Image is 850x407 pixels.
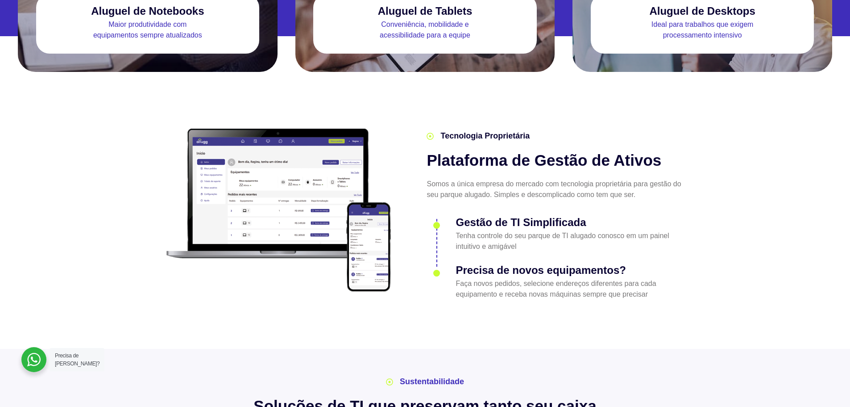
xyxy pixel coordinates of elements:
[162,125,396,296] img: plataforma allugg
[398,376,464,388] span: Sustentabilidade
[427,179,684,200] p: Somos a única empresa do mercado com tecnologia proprietária para gestão do seu parque alugado. S...
[378,5,473,17] h3: Aluguel de Tablets
[456,278,684,300] p: Faça novos pedidos, selecione endereços diferentes para cada equipamento e receba novas máquinas ...
[438,130,530,142] span: Tecnologia Proprietária
[456,231,684,252] p: Tenha controle do seu parque de TI alugado conosco em um painel intuitivo e amigável
[456,214,684,231] h3: Gestão de TI Simplificada
[427,151,684,170] h2: Plataforma de Gestão de Ativos
[456,262,684,278] h3: Precisa de novos equipamentos?
[91,5,204,17] h3: Aluguel de Notebooks
[689,293,850,407] div: Widget de chat
[313,19,536,41] p: Conveniência, mobilidade e acessibilidade para a equipe
[649,5,755,17] h3: Aluguel de Desktops
[689,293,850,407] iframe: Chat Widget
[36,19,259,41] p: Maior produtividade com equipamentos sempre atualizados
[591,19,814,41] p: Ideal para trabalhos que exigem processamento intensivo
[55,352,100,367] span: Precisa de [PERSON_NAME]?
